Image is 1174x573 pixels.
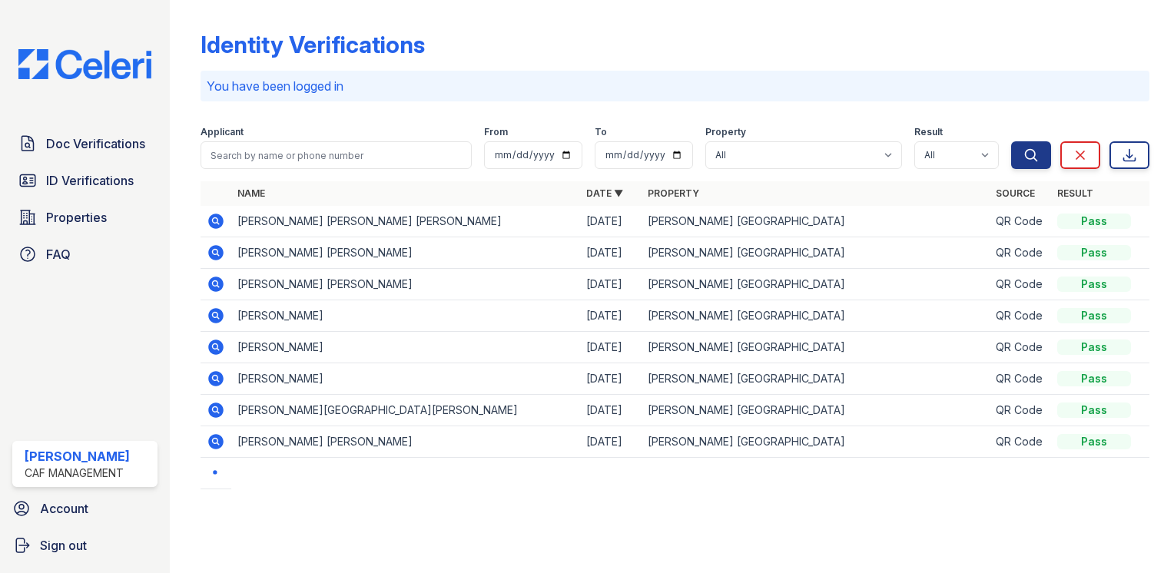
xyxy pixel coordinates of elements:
[1057,402,1131,418] div: Pass
[580,426,642,458] td: [DATE]
[1057,308,1131,323] div: Pass
[237,187,265,199] a: Name
[25,447,130,465] div: [PERSON_NAME]
[990,363,1051,395] td: QR Code
[990,206,1051,237] td: QR Code
[6,493,164,524] a: Account
[580,395,642,426] td: [DATE]
[705,126,746,138] label: Property
[580,237,642,269] td: [DATE]
[595,126,607,138] label: To
[231,426,579,458] td: [PERSON_NAME] [PERSON_NAME]
[990,269,1051,300] td: QR Code
[580,332,642,363] td: [DATE]
[231,395,579,426] td: [PERSON_NAME][GEOGRAPHIC_DATA][PERSON_NAME]
[1057,187,1093,199] a: Result
[40,536,87,555] span: Sign out
[25,465,130,481] div: CAF Management
[1057,214,1131,229] div: Pass
[642,395,990,426] td: [PERSON_NAME] [GEOGRAPHIC_DATA]
[12,165,158,196] a: ID Verifications
[1057,245,1131,260] div: Pass
[996,187,1035,199] a: Source
[580,206,642,237] td: [DATE]
[586,187,623,199] a: Date ▼
[1057,277,1131,292] div: Pass
[580,363,642,395] td: [DATE]
[12,128,158,159] a: Doc Verifications
[201,31,425,58] div: Identity Verifications
[207,77,1143,95] p: You have been logged in
[46,245,71,263] span: FAQ
[914,126,943,138] label: Result
[46,171,134,190] span: ID Verifications
[40,499,88,518] span: Account
[231,363,579,395] td: [PERSON_NAME]
[484,126,508,138] label: From
[201,141,472,169] input: Search by name or phone number
[6,530,164,561] a: Sign out
[990,332,1051,363] td: QR Code
[1057,339,1131,355] div: Pass
[642,206,990,237] td: [PERSON_NAME] [GEOGRAPHIC_DATA]
[231,237,579,269] td: [PERSON_NAME] [PERSON_NAME]
[6,49,164,79] img: CE_Logo_Blue-a8612792a0a2168367f1c8372b55b34899dd931a85d93a1a3d3e32e68fde9ad4.png
[990,300,1051,332] td: QR Code
[648,187,699,199] a: Property
[580,269,642,300] td: [DATE]
[642,332,990,363] td: [PERSON_NAME] [GEOGRAPHIC_DATA]
[231,332,579,363] td: [PERSON_NAME]
[12,202,158,233] a: Properties
[990,395,1051,426] td: QR Code
[46,208,107,227] span: Properties
[642,300,990,332] td: [PERSON_NAME] [GEOGRAPHIC_DATA]
[46,134,145,153] span: Doc Verifications
[201,126,244,138] label: Applicant
[580,300,642,332] td: [DATE]
[1057,371,1131,386] div: Pass
[990,237,1051,269] td: QR Code
[231,206,579,237] td: [PERSON_NAME] [PERSON_NAME] [PERSON_NAME]
[990,426,1051,458] td: QR Code
[12,239,158,270] a: FAQ
[642,269,990,300] td: [PERSON_NAME] [GEOGRAPHIC_DATA]
[231,269,579,300] td: [PERSON_NAME] [PERSON_NAME]
[642,237,990,269] td: [PERSON_NAME] [GEOGRAPHIC_DATA]
[642,426,990,458] td: [PERSON_NAME] [GEOGRAPHIC_DATA]
[231,300,579,332] td: [PERSON_NAME]
[642,363,990,395] td: [PERSON_NAME] [GEOGRAPHIC_DATA]
[1057,434,1131,449] div: Pass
